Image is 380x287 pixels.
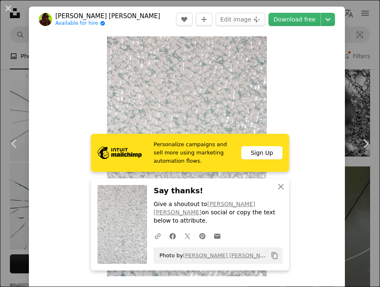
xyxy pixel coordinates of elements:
[176,13,192,26] button: Like
[165,228,180,244] a: Share on Facebook
[241,146,283,159] div: Sign Up
[107,36,267,276] button: Zoom in on this image
[55,20,160,27] a: Available for hire
[154,200,283,225] p: Give a shoutout to on social or copy the text below to attribute.
[268,249,282,263] button: Copy to clipboard
[210,228,225,244] a: Share over email
[39,13,52,26] img: Go to Ruan Richard Rodrigues's profile
[91,134,289,172] a: Personalize campaigns and sell more using marketing automation flows.Sign Up
[268,13,321,26] a: Download free
[351,104,380,183] a: Next
[183,252,274,259] a: [PERSON_NAME] [PERSON_NAME]
[180,228,195,244] a: Share on Twitter
[155,249,268,262] span: Photo by on
[154,185,283,197] h3: Say thanks!
[55,12,160,20] a: [PERSON_NAME] [PERSON_NAME]
[321,13,335,26] button: Choose download size
[154,140,235,165] span: Personalize campaigns and sell more using marketing automation flows.
[196,13,212,26] button: Add to Collection
[154,201,255,216] a: [PERSON_NAME] [PERSON_NAME]
[216,13,265,26] button: Edit image
[107,36,267,276] img: green and white abstract painting
[195,228,210,244] a: Share on Pinterest
[97,147,142,159] img: file-1690386555781-336d1949dad1image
